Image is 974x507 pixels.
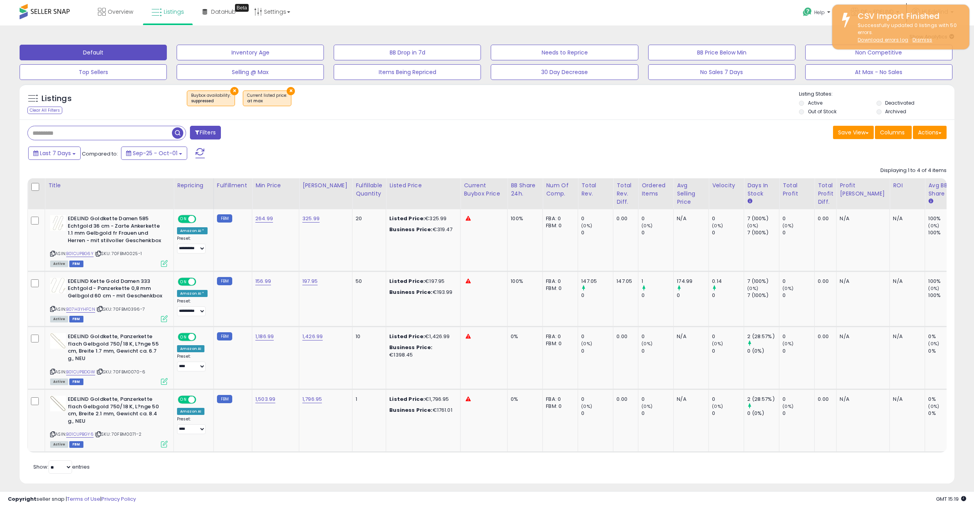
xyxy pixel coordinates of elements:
div: 0 [581,396,613,403]
div: 0 [712,333,744,340]
b: Business Price: [389,344,432,351]
label: Active [808,100,822,106]
div: Successfully updated 0 listings with 50 errors. [852,22,963,44]
div: Num of Comp. [546,181,575,198]
button: Sep-25 - Oct-01 [121,147,187,160]
span: OFF [195,397,208,403]
div: Min Price [255,181,296,190]
div: Repricing [177,181,210,190]
small: (0%) [642,223,652,229]
button: Needs to Reprice [491,45,638,60]
div: 0 (0%) [747,348,779,355]
div: Total Rev. Diff. [616,181,635,206]
b: EDELIND Goldkette, Panzerkette flach Gelbgold 750/18 K, L?nge 50 cm, Breite 2.1 mm, Gewicht ca. 8... [68,396,163,427]
div: 2 (28.57%) [747,396,779,403]
div: seller snap | | [8,496,136,503]
div: ASIN: [50,278,168,321]
small: Days In Stock. [747,198,752,205]
div: FBM: 0 [546,285,572,292]
div: 0 [642,333,673,340]
div: Avg Selling Price [677,181,705,206]
small: Avg BB Share. [928,198,933,205]
label: Deactivated [885,100,914,106]
span: Listings [164,8,184,16]
a: Download errors log [858,36,908,43]
strong: Copyright [8,495,36,503]
div: BB Share 24h. [511,181,539,198]
div: Total Profit Diff. [818,181,833,206]
u: Dismiss [913,36,932,43]
i: Get Help [802,7,812,17]
button: Inventory Age [177,45,324,60]
div: 0% [511,333,537,340]
div: 0.00 [818,215,830,222]
label: Archived [885,108,906,115]
div: Tooltip anchor [235,4,249,12]
span: Help [814,9,825,16]
div: suppressed [191,98,231,104]
div: 0 [677,292,708,299]
div: Title [48,181,170,190]
span: OFF [195,278,208,285]
div: 0% [928,396,960,403]
small: (0%) [928,223,939,229]
div: 0% [928,333,960,340]
span: FBM [69,316,83,322]
div: 0 [642,396,673,403]
span: Overview [108,8,133,16]
div: Avg BB Share [928,181,957,198]
div: 100% [511,278,537,285]
small: (0%) [642,340,652,347]
div: ASIN: [50,333,168,384]
label: Out of Stock [808,108,837,115]
div: 100% [928,229,960,236]
span: ON [179,334,188,340]
div: 0 [581,410,613,417]
div: 0 [642,292,673,299]
a: 325.99 [302,215,320,223]
div: FBA: 0 [546,396,572,403]
div: FBM: 0 [546,340,572,347]
div: 147.05 [581,278,613,285]
a: 264.99 [255,215,273,223]
div: Amazon AI * [177,290,208,297]
div: N/A [840,333,884,340]
div: 0 [712,396,744,403]
small: (0%) [782,403,793,409]
div: Preset: [177,236,208,253]
span: DataHub [211,8,236,16]
div: €319.47 [389,226,454,233]
small: (0%) [581,340,592,347]
small: (0%) [928,403,939,409]
img: 41V7bZUhr5L._SL40_.jpg [50,333,66,349]
small: (0%) [581,223,592,229]
span: | SKU: 70FBM0025-1 [95,250,142,257]
button: Columns [875,126,912,139]
div: N/A [677,215,703,222]
button: Non Competitive [805,45,952,60]
div: Clear All Filters [27,107,62,114]
div: FBA: 0 [546,215,572,222]
div: 0% [928,410,960,417]
p: Listing States: [799,91,954,98]
div: Velocity [712,181,741,190]
div: Total Rev. [581,181,610,198]
small: FBM [217,214,232,223]
a: B01CUPBG6Y [66,250,94,257]
b: Listed Price: [389,215,425,222]
div: FBM: 0 [546,222,572,229]
div: N/A [677,333,703,340]
div: N/A [893,278,919,285]
small: (0%) [782,340,793,347]
div: 0.00 [616,396,632,403]
div: 0 [642,229,673,236]
small: FBM [217,395,232,403]
div: 0% [928,348,960,355]
span: FBM [69,261,83,267]
div: 0.14 [712,278,744,285]
span: | SKU: 70FBM0071-2 [95,431,141,437]
div: 0 [782,396,814,403]
div: N/A [840,278,884,285]
div: 0.00 [616,333,632,340]
button: No Sales 7 Days [648,64,795,80]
